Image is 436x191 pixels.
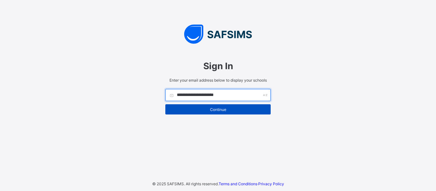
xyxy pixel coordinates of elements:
span: Sign In [165,61,271,71]
img: SAFSIMS Logo [159,25,277,44]
span: Enter your email address below to display your schools [165,78,271,83]
a: Terms and Conditions [219,181,257,186]
a: Privacy Policy [258,181,284,186]
span: Continue [170,107,266,112]
span: · [219,181,284,186]
span: © 2025 SAFSIMS. All rights reserved. [152,181,219,186]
